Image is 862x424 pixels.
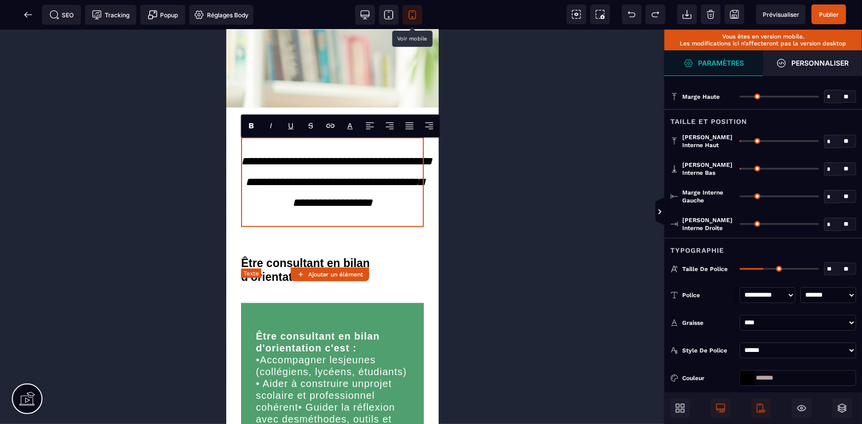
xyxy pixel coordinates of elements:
[321,115,340,137] span: Lien
[669,40,857,47] p: Les modifications ici n’affecteront pas la version desktop
[140,5,185,25] span: Créer une alerte modale
[682,265,728,273] span: Taille de police
[756,4,806,24] span: Aperçu
[30,301,157,324] b: Être consultant en bilan d'orientation c'est :
[682,216,735,232] span: [PERSON_NAME] interne droite
[682,318,735,328] div: Graisse
[261,115,281,137] span: Italic
[360,115,380,137] span: Align Left
[15,227,198,273] div: Être consultant en bilan d'orientation
[30,325,180,347] strong: jeunes (collégiens, lycéens, étudiants)
[725,4,744,24] span: Enregistrer
[763,50,862,76] span: Ouvrir le gestionnaire de styles
[42,5,81,25] span: Métadata SEO
[792,398,812,418] span: Masquer le bloc
[92,10,129,20] span: Tracking
[682,189,735,204] span: Marge interne gauche
[819,11,839,18] span: Publier
[682,161,735,177] span: [PERSON_NAME] interne bas
[400,115,419,137] span: Align Justify
[664,109,862,127] div: Taille et position
[670,398,690,418] span: Ouvrir les blocs
[751,398,771,418] span: Afficher le mobile
[18,5,38,25] span: Retour
[669,33,857,40] p: Vous êtes en version mobile.
[698,59,744,67] strong: Paramètres
[677,4,697,24] span: Importer
[308,121,313,130] s: S
[590,4,610,24] span: Capture d'écran
[567,4,586,24] span: Voir les composants
[646,4,665,24] span: Rétablir
[419,115,439,137] span: Align Right
[701,4,721,24] span: Nettoyage
[270,121,272,130] i: I
[189,5,253,25] span: Favicon
[622,4,642,24] span: Défaire
[664,50,763,76] span: Ouvrir le gestionnaire de styles
[248,121,254,130] b: B
[347,121,353,130] label: Font color
[664,197,674,227] span: Afficher les vues
[355,5,375,25] span: Voir bureau
[30,384,169,407] b: méthodes, outils et tests adaptés
[242,115,261,137] span: Bold
[30,372,172,395] span: • Guider la réflexion avec des
[682,373,735,383] div: Couleur
[832,398,852,418] span: Ouvrir les calques
[30,348,138,359] span: • Aider à construire un
[148,10,178,20] span: Popup
[379,5,399,25] span: Voir tablette
[30,396,160,419] span: • Orienter en fonction des
[664,238,862,256] div: Typographie
[288,121,293,130] u: U
[308,271,364,278] strong: Ajouter un élément
[812,4,846,24] span: Enregistrer le contenu
[301,115,321,137] span: Strike-through
[682,133,735,149] span: [PERSON_NAME] interne haut
[682,290,735,300] div: Police
[347,121,353,130] p: A
[380,115,400,137] span: Align Center
[194,10,248,20] span: Réglages Body
[49,10,74,20] span: SEO
[291,268,369,281] button: Ajouter un élément
[30,348,169,383] b: projet scolaire et professionnel cohérent
[281,115,301,137] span: Underline
[85,5,136,25] span: Code de suivi
[763,11,799,18] span: Prévisualiser
[682,346,735,355] div: Style de police
[30,325,118,336] span: Accompagner les
[403,5,422,25] span: Voir mobile
[711,398,731,418] span: Afficher le desktop
[791,59,849,67] strong: Personnaliser
[682,93,720,101] span: Marge haute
